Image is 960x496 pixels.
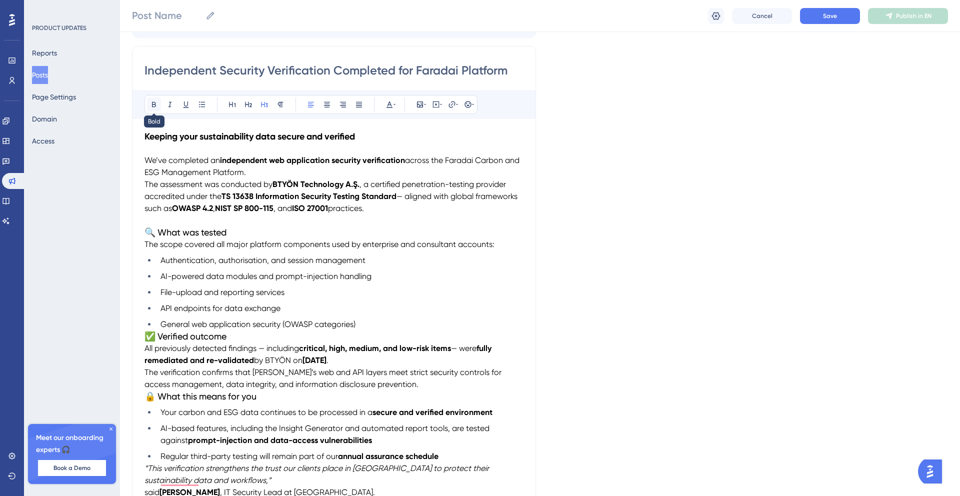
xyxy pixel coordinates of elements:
span: Your carbon and ESG data continues to be processed in a [160,407,372,417]
span: , [213,203,215,213]
span: AI-based features, including the Insight Generator and automated report tools, are tested against [160,423,491,445]
span: . [326,355,328,365]
strong: independent web application security verification [220,155,405,165]
span: practices. [328,203,364,213]
span: The scope covered all major platform components used by enterprise and consultant accounts: [144,239,494,249]
span: Regular third-party testing will remain part of our [160,451,338,461]
button: Book a Demo [38,460,106,476]
span: The verification confirms that [PERSON_NAME]’s web and API layers meet strict security controls f... [144,367,503,389]
span: — were [451,343,476,353]
strong: critical, high, medium, and low-risk items [299,343,451,353]
button: Posts [32,66,48,84]
span: We’ve completed an [144,155,220,165]
em: “This verification strengthens the trust our clients place in [GEOGRAPHIC_DATA] to protect their ... [144,463,491,485]
button: Reports [32,44,57,62]
input: Post Name [132,8,201,22]
strong: BTYÖN Technology A.Ş. [272,179,359,189]
iframe: UserGuiding AI Assistant Launcher [918,456,948,486]
button: Cancel [732,8,792,24]
span: Publish in EN [896,12,931,20]
span: File-upload and reporting services [160,287,284,297]
span: 🔒 What this means for you [144,391,256,401]
button: Save [800,8,860,24]
span: All previously detected findings — including [144,343,299,353]
span: Authentication, authorisation, and session management [160,255,365,265]
button: Page Settings [32,88,76,106]
strong: [DATE] [302,355,326,365]
button: Publish in EN [868,8,948,24]
span: Cancel [752,12,772,20]
strong: NIST SP 800-115 [215,203,273,213]
span: Save [823,12,837,20]
span: The assessment was conducted by [144,179,272,189]
strong: ISO 27001 [292,203,328,213]
button: Access [32,132,54,150]
strong: prompt-injection and data-access vulnerabilities [188,435,372,445]
span: ✅ Verified outcome [144,331,226,341]
strong: OWASP 4.2 [172,203,213,213]
button: Domain [32,110,57,128]
span: 🔍 What was tested [144,227,226,237]
strong: Keeping your sustainability data secure and verified [144,131,355,142]
span: Meet our onboarding experts 🎧 [36,432,108,456]
span: by BTYÖN on [254,355,302,365]
strong: TS 13638 Information Security Testing Standard [221,191,396,201]
div: PRODUCT UPDATES [32,24,86,32]
strong: annual assurance schedule [338,451,438,461]
span: , and [273,203,292,213]
span: Book a Demo [53,464,90,472]
span: AI-powered data modules and prompt-injection handling [160,271,371,281]
strong: secure and verified environment [372,407,492,417]
span: General web application security (OWASP categories) [160,319,355,329]
input: Post Title [144,62,523,78]
span: API endpoints for data exchange [160,303,280,313]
